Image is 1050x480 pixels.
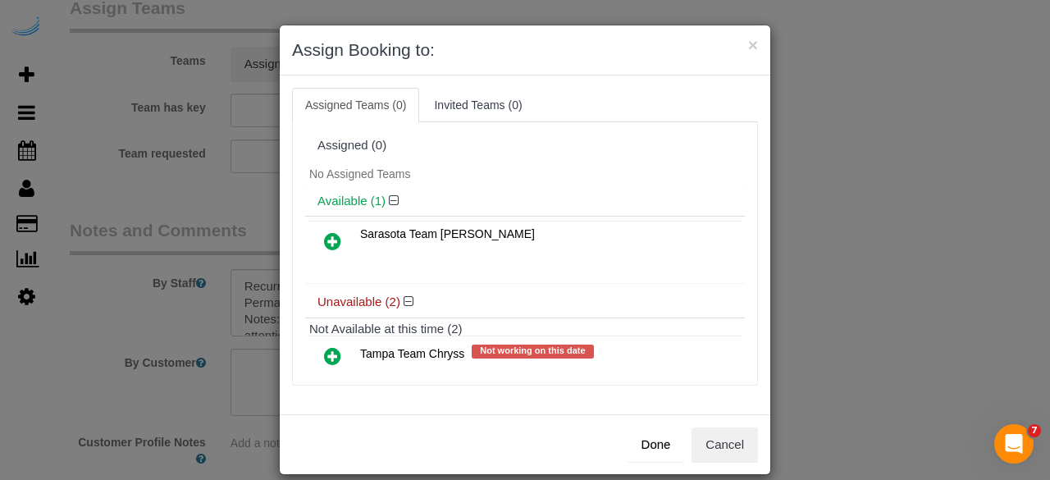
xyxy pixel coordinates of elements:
a: Assigned Teams (0) [292,88,419,122]
h4: Not Available at this time (2) [309,322,741,336]
iframe: Intercom live chat [994,424,1034,464]
button: Done [628,427,685,462]
button: Cancel [692,427,758,462]
span: No Assigned Teams [309,167,410,181]
span: Sarasota Team [PERSON_NAME] [360,227,535,240]
span: Tampa Team Chryss [360,348,464,361]
h3: Assign Booking to: [292,38,758,62]
h4: Available (1) [317,194,733,208]
h4: Unavailable (2) [317,295,733,309]
span: Not working on this date [472,345,593,358]
a: Invited Teams (0) [421,88,535,122]
button: × [748,36,758,53]
span: 7 [1028,424,1041,437]
div: Assigned (0) [317,139,733,153]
